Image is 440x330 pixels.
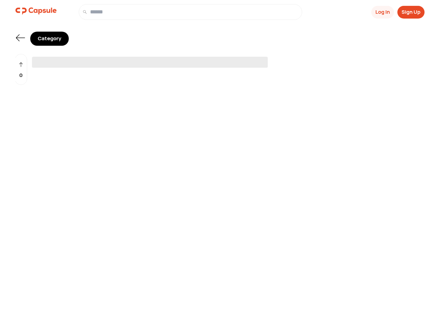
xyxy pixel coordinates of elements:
[371,6,394,19] button: Log In
[397,6,425,19] button: Sign Up
[30,32,69,46] div: Category
[15,4,57,18] img: logo
[15,4,57,20] a: logo
[32,57,268,68] span: ‌
[19,71,23,79] p: 0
